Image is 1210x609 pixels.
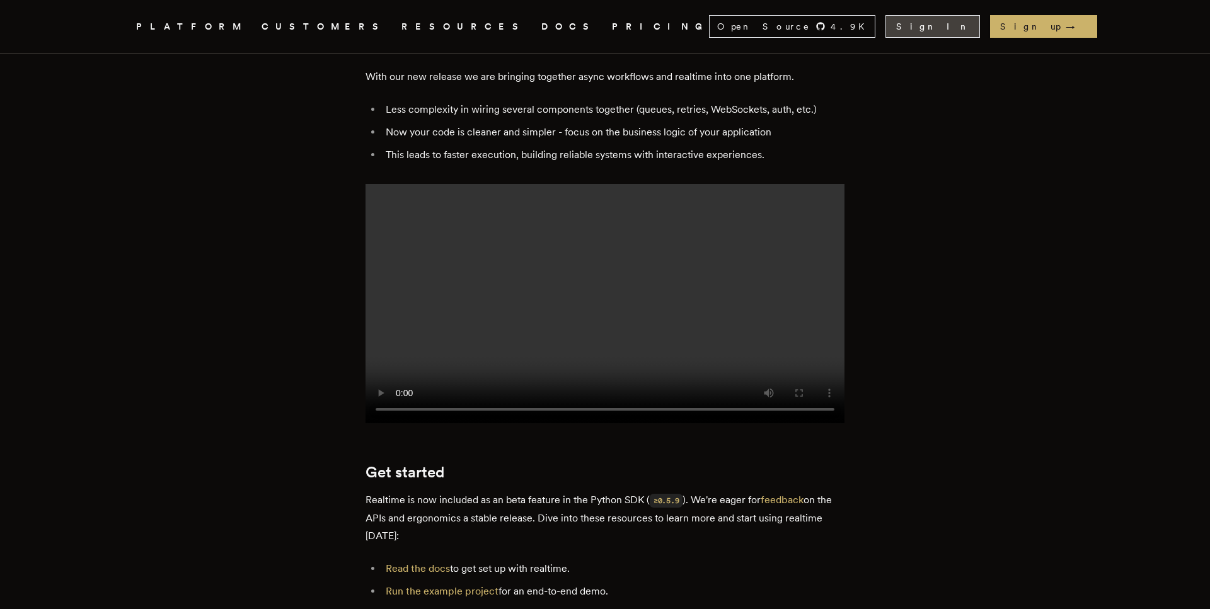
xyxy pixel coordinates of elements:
[382,583,844,600] li: for an end-to-end demo.
[401,19,526,35] button: RESOURCES
[990,15,1097,38] a: Sign up
[386,585,498,597] a: Run the example project
[650,494,683,508] code: ≥0.5.9
[382,146,844,164] li: This leads to faster execution, building reliable systems with interactive experiences.
[366,464,844,481] h2: Get started
[386,562,450,574] a: Read the docs
[366,491,844,545] p: Realtime is now included as an beta feature in the Python SDK ( ). We're eager for on the APIs an...
[831,20,872,33] span: 4.9 K
[382,560,844,578] li: to get set up with realtime.
[382,123,844,141] li: Now your code is cleaner and simpler - focus on the business logic of your application
[1066,20,1087,33] span: →
[761,494,804,506] a: feedback
[382,101,844,118] li: Less complexity in wiring several components together (queues, retries, WebSockets, auth, etc.)
[366,68,844,86] p: With our new release we are bringing together async workflows and realtime into one platform.
[717,20,810,33] span: Open Source
[136,19,246,35] button: PLATFORM
[885,15,980,38] a: Sign In
[541,19,597,35] a: DOCS
[650,494,683,506] a: ≥0.5.9
[262,19,386,35] a: CUSTOMERS
[612,19,709,35] a: PRICING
